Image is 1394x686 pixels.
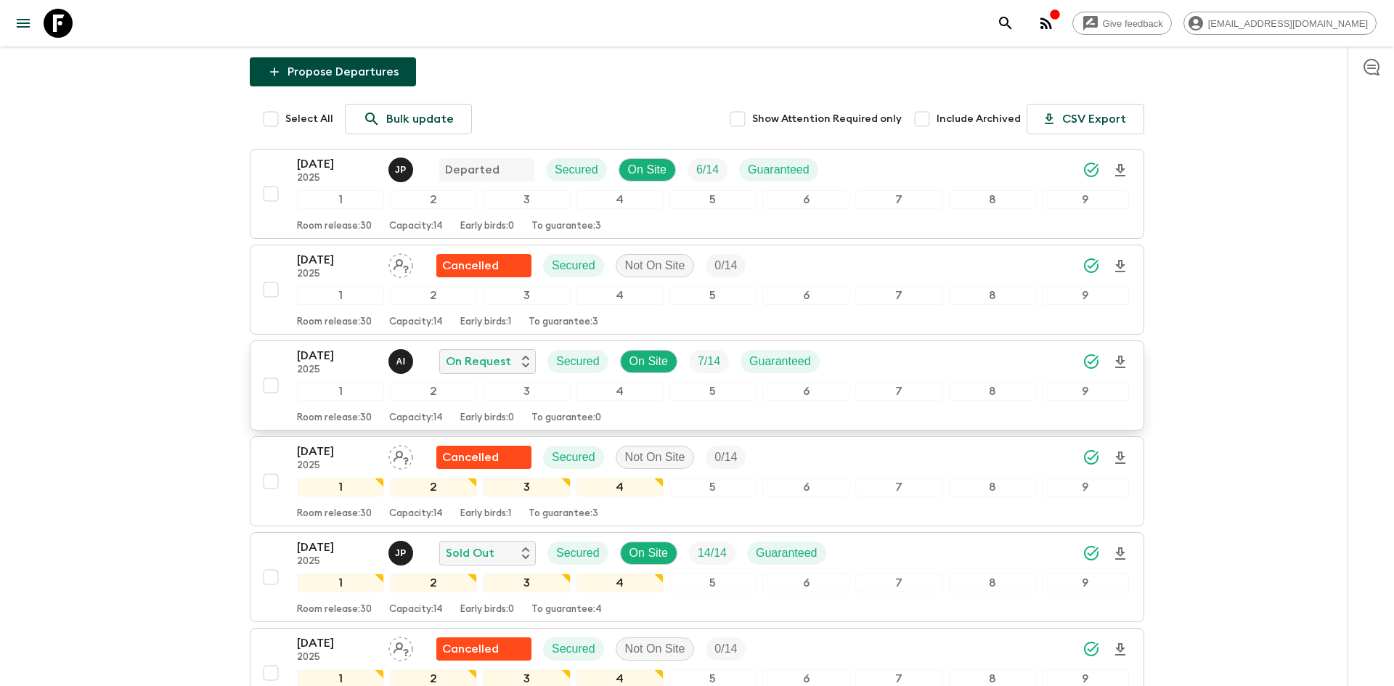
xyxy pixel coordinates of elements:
p: [DATE] [297,155,377,173]
div: 4 [576,573,664,592]
div: 6 [762,573,849,592]
p: Secured [552,640,595,658]
p: Early birds: 0 [460,221,514,232]
p: 6 / 14 [696,161,719,179]
button: [DATE]2025Julio PosadasDepartedSecuredOn SiteTrip FillGuaranteed123456789Room release:30Capacity:... [250,149,1144,239]
p: 2025 [297,556,377,568]
button: [DATE]2025Assign pack leaderFlash Pack cancellationSecuredNot On SiteTrip Fill123456789Room relea... [250,436,1144,526]
p: 7 / 14 [698,353,720,370]
svg: Download Onboarding [1112,545,1129,563]
div: Trip Fill [706,446,746,469]
div: 3 [483,286,570,305]
p: Room release: 30 [297,412,372,424]
span: [EMAIL_ADDRESS][DOMAIN_NAME] [1200,18,1376,29]
span: Julio Posadas [388,545,416,557]
div: 1 [297,190,384,209]
div: 4 [576,478,664,497]
div: 1 [297,573,384,592]
div: 3 [483,190,570,209]
svg: Download Onboarding [1112,449,1129,467]
div: Flash Pack cancellation [436,637,531,661]
div: On Site [620,350,677,373]
svg: Download Onboarding [1112,258,1129,275]
p: Guaranteed [748,161,810,179]
div: 5 [669,190,757,209]
p: 2025 [297,364,377,376]
p: 14 / 14 [698,544,727,562]
svg: Download Onboarding [1112,641,1129,658]
div: 2 [390,478,477,497]
p: A I [396,356,405,367]
p: Capacity: 14 [389,604,443,616]
button: CSV Export [1027,104,1144,134]
div: [EMAIL_ADDRESS][DOMAIN_NAME] [1183,12,1377,35]
p: 2025 [297,269,377,280]
p: [DATE] [297,443,377,460]
div: 8 [949,190,1036,209]
p: Room release: 30 [297,317,372,328]
div: Not On Site [616,446,695,469]
div: Trip Fill [689,350,729,373]
div: 4 [576,382,664,401]
button: menu [9,9,38,38]
p: Sold Out [446,544,494,562]
span: Include Archived [937,112,1021,126]
div: On Site [620,542,677,565]
div: 6 [762,286,849,305]
p: On Request [446,353,511,370]
p: On Site [629,353,668,370]
p: Room release: 30 [297,221,372,232]
p: [DATE] [297,539,377,556]
p: 2025 [297,460,377,472]
div: 2 [390,286,477,305]
svg: Synced Successfully [1083,257,1100,274]
span: Assign pack leader [388,258,413,269]
div: 6 [762,190,849,209]
p: Not On Site [625,449,685,466]
a: Give feedback [1072,12,1172,35]
button: search adventures [991,9,1020,38]
svg: Synced Successfully [1083,449,1100,466]
div: Not On Site [616,254,695,277]
p: To guarantee: 3 [529,317,598,328]
span: Give feedback [1095,18,1171,29]
button: AI [388,349,416,374]
p: Secured [556,544,600,562]
p: 2025 [297,173,377,184]
div: Flash Pack cancellation [436,446,531,469]
div: 4 [576,286,664,305]
div: 3 [483,573,570,592]
div: 7 [855,190,942,209]
div: 8 [949,573,1036,592]
div: 7 [855,573,942,592]
div: 9 [1042,382,1129,401]
div: 8 [949,382,1036,401]
span: Assign pack leader [388,449,413,461]
p: To guarantee: 3 [531,221,601,232]
button: [DATE]2025Alvaro IxtetelaOn RequestSecuredOn SiteTrip FillGuaranteed123456789Room release:30Capac... [250,340,1144,430]
p: To guarantee: 3 [529,508,598,520]
div: 2 [390,382,477,401]
div: 3 [483,478,570,497]
a: Bulk update [345,104,472,134]
button: Propose Departures [250,57,416,86]
div: 9 [1042,478,1129,497]
div: Secured [547,350,608,373]
p: 0 / 14 [714,449,737,466]
div: 1 [297,478,384,497]
div: 5 [669,382,757,401]
button: [DATE]2025Assign pack leaderFlash Pack cancellationSecuredNot On SiteTrip Fill123456789Room relea... [250,245,1144,335]
p: [DATE] [297,251,377,269]
span: Julio Posadas [388,162,416,173]
p: Room release: 30 [297,604,372,616]
p: Capacity: 14 [389,221,443,232]
div: 5 [669,478,757,497]
p: Capacity: 14 [389,508,443,520]
p: Not On Site [625,640,685,658]
p: Secured [555,161,598,179]
p: On Site [628,161,667,179]
p: Cancelled [442,257,499,274]
div: Not On Site [616,637,695,661]
svg: Download Onboarding [1112,162,1129,179]
button: [DATE]2025Julio PosadasSold OutSecuredOn SiteTrip FillGuaranteed123456789Room release:30Capacity:... [250,532,1144,622]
